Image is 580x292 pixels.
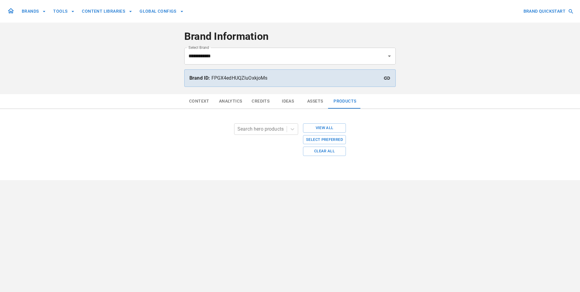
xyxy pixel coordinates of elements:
[79,6,135,17] button: CONTENT LIBRARIES
[51,6,77,17] button: TOOLS
[184,30,396,43] h4: Brand Information
[303,135,346,144] button: Select Preferred
[19,6,48,17] button: BRANDS
[247,94,274,109] button: Credits
[329,94,361,109] button: Products
[189,75,391,82] p: FPGX4edHUQZluOxkjoMs
[521,6,575,17] button: BRAND QUICKSTART
[301,94,329,109] button: Assets
[303,147,346,156] button: Clear All
[189,75,210,81] strong: Brand ID:
[385,52,394,60] button: Open
[137,6,186,17] button: GLOBAL CONFIGS
[188,45,209,50] label: Select Brand
[303,123,346,133] button: View All
[184,94,214,109] button: Context
[274,94,301,109] button: Ideas
[214,94,247,109] button: Analytics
